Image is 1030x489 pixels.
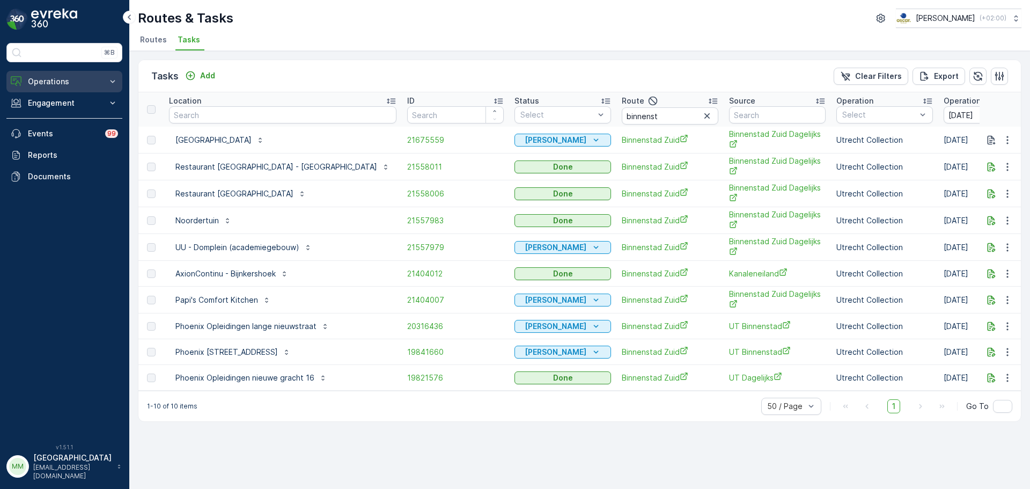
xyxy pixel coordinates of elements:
[407,96,415,106] p: ID
[729,129,826,151] a: Binnenstad Zuid Dagelijks
[169,265,295,282] button: AxionContinu - Bijnkershoek
[553,215,573,226] p: Done
[729,320,826,332] a: UT Binnenstad
[33,452,112,463] p: [GEOGRAPHIC_DATA]
[514,346,611,359] button: Geen Afval
[169,369,334,386] button: Phoenix Opleidingen nieuwe gracht 16
[147,216,156,225] div: Toggle Row Selected
[966,401,989,412] span: Go To
[525,347,586,357] p: [PERSON_NAME]
[836,373,933,383] p: Utrecht Collection
[6,444,122,450] span: v 1.51.1
[896,12,911,24] img: basis-logo_rgb2x.png
[622,188,718,199] span: Binnenstad Zuid
[622,242,718,253] span: Binnenstad Zuid
[836,162,933,172] p: Utrecht Collection
[407,135,504,145] span: 21675559
[622,134,718,145] a: Binnenstad Zuid
[980,14,1006,23] p: ( +02:00 )
[169,96,201,106] p: Location
[729,96,755,106] p: Source
[514,241,611,254] button: Geen Afval
[178,34,200,45] span: Tasks
[147,136,156,144] div: Toggle Row Selected
[407,162,504,172] a: 21558011
[729,106,826,123] input: Search
[33,463,112,480] p: [EMAIL_ADDRESS][DOMAIN_NAME]
[175,188,293,199] p: Restaurant [GEOGRAPHIC_DATA]
[147,243,156,252] div: Toggle Row Selected
[834,68,908,85] button: Clear Filters
[553,373,573,383] p: Done
[175,347,278,357] p: Phoenix [STREET_ADDRESS]
[553,188,573,199] p: Done
[28,76,101,87] p: Operations
[514,320,611,333] button: Geen Afval
[525,321,586,332] p: [PERSON_NAME]
[887,399,900,413] span: 1
[729,209,826,231] a: Binnenstad Zuid Dagelijks
[147,296,156,304] div: Toggle Row Selected
[944,106,1017,123] input: dd/mm/yyyy
[104,48,115,57] p: ⌘B
[175,162,377,172] p: Restaurant [GEOGRAPHIC_DATA] - [GEOGRAPHIC_DATA]
[729,372,826,383] span: UT Dagelijks
[169,239,319,256] button: UU - Domplein (academiegebouw)
[147,189,156,198] div: Toggle Row Selected
[553,268,573,279] p: Done
[147,374,156,382] div: Toggle Row Selected
[169,158,396,176] button: Restaurant [GEOGRAPHIC_DATA] - [GEOGRAPHIC_DATA]
[147,163,156,171] div: Toggle Row Selected
[407,373,504,383] span: 19821576
[836,295,933,305] p: Utrecht Collection
[622,294,718,305] a: Binnenstad Zuid
[6,71,122,92] button: Operations
[622,346,718,357] span: Binnenstad Zuid
[622,372,718,383] a: Binnenstad Zuid
[729,346,826,357] a: UT Binnenstad
[407,347,504,357] span: 19841660
[407,106,504,123] input: Search
[514,294,611,306] button: Geen Afval
[520,110,594,120] p: Select
[407,215,504,226] a: 21557983
[407,242,504,253] a: 21557979
[836,242,933,253] p: Utrecht Collection
[140,34,167,45] span: Routes
[514,214,611,227] button: Done
[836,268,933,279] p: Utrecht Collection
[836,347,933,357] p: Utrecht Collection
[842,110,916,120] p: Select
[622,268,718,279] a: Binnenstad Zuid
[169,185,313,202] button: Restaurant [GEOGRAPHIC_DATA]
[28,150,118,160] p: Reports
[31,9,77,30] img: logo_dark-DEwI_e13.png
[407,321,504,332] a: 20316436
[6,144,122,166] a: Reports
[175,135,252,145] p: [GEOGRAPHIC_DATA]
[107,129,116,138] p: 99
[622,320,718,332] a: Binnenstad Zuid
[729,183,826,205] a: Binnenstad Zuid Dagelijks
[28,98,101,108] p: Engagement
[514,371,611,384] button: Done
[525,135,586,145] p: [PERSON_NAME]
[622,215,718,226] span: Binnenstad Zuid
[729,156,826,178] a: Binnenstad Zuid Dagelijks
[169,344,297,361] button: Phoenix [STREET_ADDRESS]
[913,68,965,85] button: Export
[514,96,539,106] p: Status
